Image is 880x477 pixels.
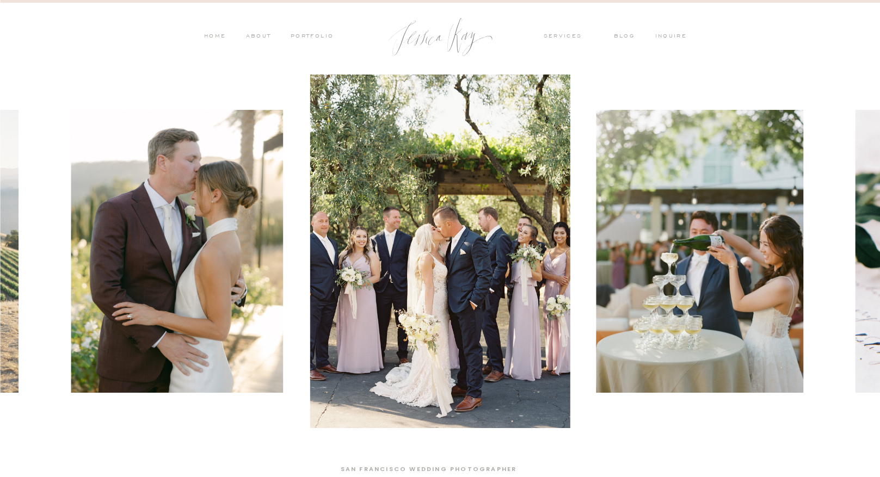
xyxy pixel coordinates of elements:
[596,110,803,393] img: A joyful moment of a bride and groom pouring champagne into a tower of glasses during their elega...
[204,32,226,42] a: HOME
[289,32,334,42] a: PORTFOLIO
[655,32,692,42] a: inquire
[298,464,560,475] h1: San Francisco wedding photographer
[614,32,642,42] a: blog
[310,75,570,428] img: A romantic photo of a bride and groom sharing a kiss surrounded by their bridal party at Holman R...
[243,32,272,42] a: ABOUT
[71,110,284,393] img: A couple sharing an intimate moment together at sunset during their wedding at Caymus Vineyards i...
[544,32,597,42] a: services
